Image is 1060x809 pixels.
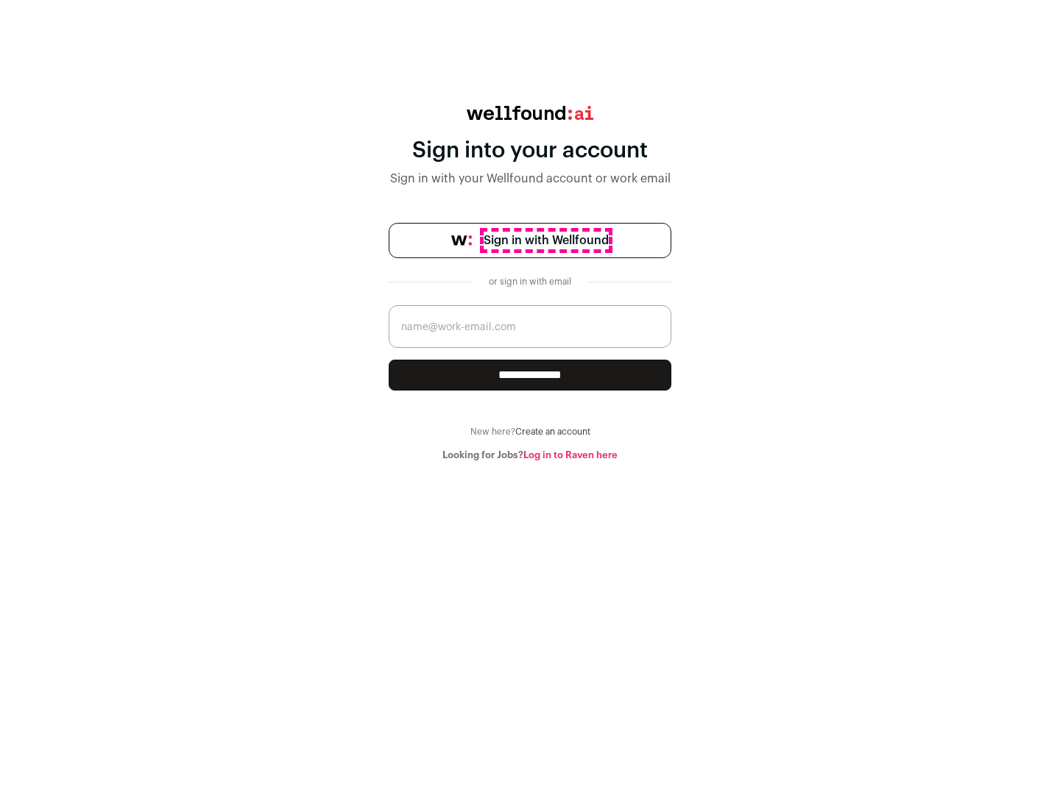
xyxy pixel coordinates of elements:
[389,426,671,438] div: New here?
[515,427,590,436] a: Create an account
[523,450,618,460] a: Log in to Raven here
[389,449,671,461] div: Looking for Jobs?
[483,276,577,288] div: or sign in with email
[389,138,671,164] div: Sign into your account
[451,235,472,246] img: wellfound-symbol-flush-black-fb3c872781a75f747ccb3a119075da62bfe97bd399995f84a933054e44a575c4.png
[389,305,671,348] input: name@work-email.com
[389,223,671,258] a: Sign in with Wellfound
[484,232,609,249] span: Sign in with Wellfound
[389,170,671,188] div: Sign in with your Wellfound account or work email
[467,106,593,120] img: wellfound:ai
